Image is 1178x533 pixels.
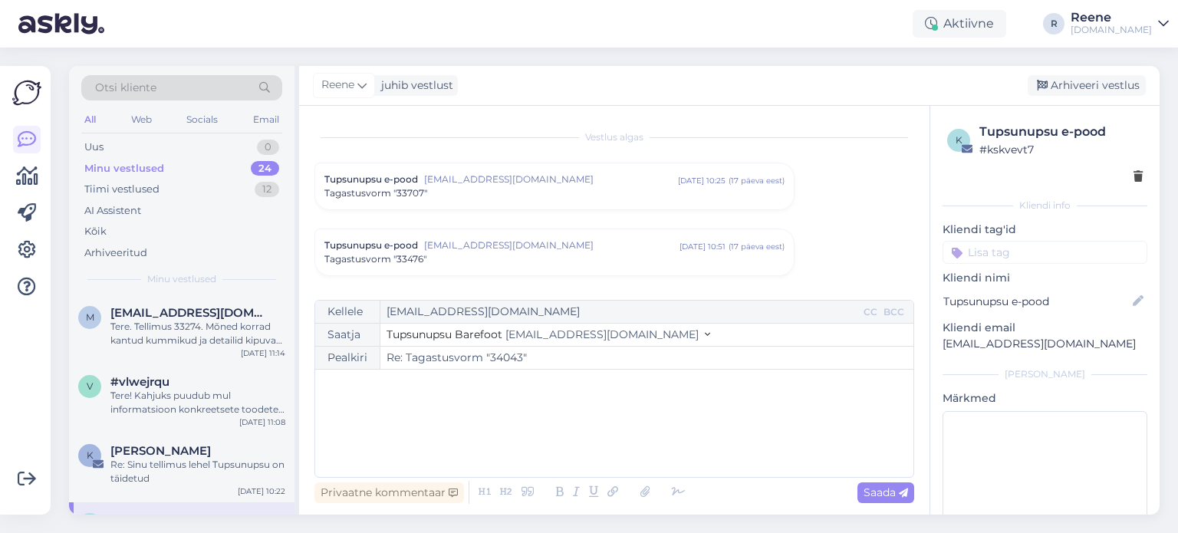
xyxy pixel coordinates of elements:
[257,140,279,155] div: 0
[979,123,1143,141] div: Tupsunupsu e-pood
[943,222,1147,238] p: Kliendi tag'id
[241,347,285,359] div: [DATE] 11:14
[183,110,221,130] div: Socials
[1043,13,1064,35] div: R
[979,141,1143,158] div: # kskvevt7
[251,161,279,176] div: 24
[1071,12,1152,24] div: Reene
[505,327,699,341] span: [EMAIL_ADDRESS][DOMAIN_NAME]
[95,80,156,96] span: Otsi kliente
[314,482,464,503] div: Privaatne kommentaar
[943,241,1147,264] input: Lisa tag
[84,161,164,176] div: Minu vestlused
[943,367,1147,381] div: [PERSON_NAME]
[678,175,726,186] div: [DATE] 10:25
[238,485,285,497] div: [DATE] 10:22
[147,272,216,286] span: Minu vestlused
[729,241,785,252] div: ( 17 päeva eest )
[1028,75,1146,96] div: Arhiveeri vestlus
[314,130,914,144] div: Vestlus algas
[943,199,1147,212] div: Kliendi info
[110,306,270,320] span: mlkoitsalu@gmail.com
[943,336,1147,352] p: [EMAIL_ADDRESS][DOMAIN_NAME]
[1071,24,1152,36] div: [DOMAIN_NAME]
[255,182,279,197] div: 12
[324,252,426,266] span: Tagastusvorm "33476"
[239,416,285,428] div: [DATE] 11:08
[315,301,380,323] div: Kellele
[729,175,785,186] div: ( 17 päeva eest )
[943,270,1147,286] p: Kliendi nimi
[943,390,1147,406] p: Märkmed
[1071,12,1169,36] a: Reene[DOMAIN_NAME]
[110,320,285,347] div: Tere. Tellimus 33274. Mõned korrad kantud kummikud ja detailid kipuvad [PERSON_NAME] tulema. Kas ...
[110,444,211,458] span: Kati Valvik
[87,449,94,461] span: K
[84,182,160,197] div: Tiimi vestlused
[880,305,907,319] div: BCC
[250,110,282,130] div: Email
[84,140,104,155] div: Uus
[375,77,453,94] div: juhib vestlust
[110,513,229,527] span: Tupsunupsu e-pood
[315,347,380,369] div: Pealkiri
[87,380,93,392] span: v
[321,77,354,94] span: Reene
[943,320,1147,336] p: Kliendi email
[315,324,380,346] div: Saatja
[424,173,678,186] span: [EMAIL_ADDRESS][DOMAIN_NAME]
[110,458,285,485] div: Re: Sinu tellimus lehel Tupsunupsu on täidetud
[424,239,679,252] span: [EMAIL_ADDRESS][DOMAIN_NAME]
[324,239,418,252] span: Tupsunupsu e-pood
[84,203,141,219] div: AI Assistent
[387,327,502,341] span: Tupsunupsu Barefoot
[110,375,169,389] span: #vlwejrqu
[387,327,710,343] button: Tupsunupsu Barefoot [EMAIL_ADDRESS][DOMAIN_NAME]
[864,485,908,499] span: Saada
[380,301,860,323] input: Recepient...
[110,389,285,416] div: Tere! Kahjuks puudub mul informatsioon konkreetsete toodete laoseisu täienemise kohta. Edastan Te...
[679,241,726,252] div: [DATE] 10:51
[12,78,41,107] img: Askly Logo
[128,110,155,130] div: Web
[913,10,1006,38] div: Aktiivne
[943,293,1130,310] input: Lisa nimi
[81,110,99,130] div: All
[86,311,94,323] span: m
[324,186,427,200] span: Tagastusvorm "33707"
[860,305,880,319] div: CC
[84,224,107,239] div: Kõik
[84,245,147,261] div: Arhiveeritud
[324,173,418,186] span: Tupsunupsu e-pood
[956,134,962,146] span: k
[380,347,913,369] input: Write subject here...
